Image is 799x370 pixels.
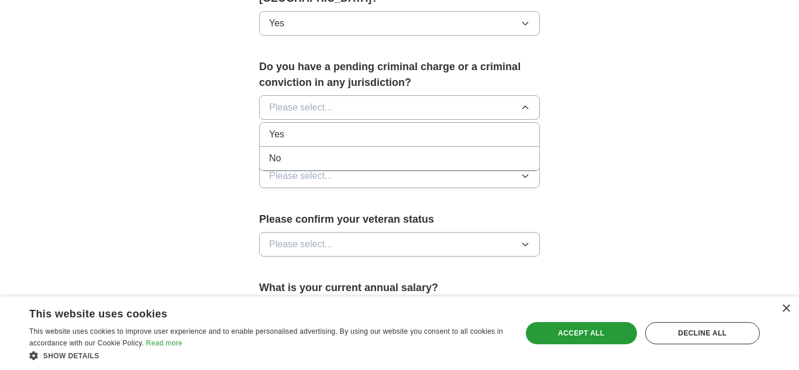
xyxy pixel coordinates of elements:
[259,164,540,188] button: Please select...
[43,352,99,360] span: Show details
[29,327,503,347] span: This website uses cookies to improve user experience and to enable personalised advertising. By u...
[269,169,333,183] span: Please select...
[259,95,540,120] button: Please select...
[269,16,284,30] span: Yes
[146,339,182,347] a: Read more, opens a new window
[526,322,637,344] div: Accept all
[29,350,507,361] div: Show details
[259,11,540,36] button: Yes
[29,303,477,321] div: This website uses cookies
[781,305,790,313] div: Close
[259,280,540,296] label: What is your current annual salary?
[259,232,540,257] button: Please select...
[269,151,281,165] span: No
[269,127,284,141] span: Yes
[259,212,540,227] label: Please confirm your veteran status
[269,237,333,251] span: Please select...
[645,322,760,344] div: Decline all
[259,59,540,91] label: Do you have a pending criminal charge or a criminal conviction in any jurisdiction?
[269,101,333,115] span: Please select...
